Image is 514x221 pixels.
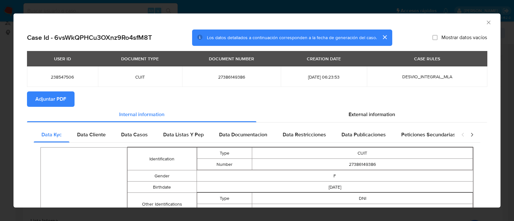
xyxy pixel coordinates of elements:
[402,73,452,80] span: DESVIO_INTEGRAL_MLA
[41,131,62,138] span: Data Kyc
[27,91,75,107] button: Adjuntar PDF
[27,107,487,122] div: Detailed info
[441,34,487,41] span: Mostrar datos vacíos
[207,34,377,41] span: Los datos detallados a continuación corresponden a la fecha de generación del caso.
[288,74,359,80] span: [DATE] 06:23:53
[35,92,66,106] span: Adjuntar PDF
[197,148,252,159] td: Type
[128,182,197,193] td: Birthdate
[77,131,106,138] span: Data Cliente
[197,204,252,215] td: Number
[485,19,491,25] button: Cerrar ventana
[190,74,273,80] span: 27386149386
[252,159,473,170] td: 27386149386
[163,131,204,138] span: Data Listas Y Pep
[252,148,473,159] td: CUIT
[410,53,444,64] div: CASE RULES
[303,53,345,64] div: CREATION DATE
[117,53,163,64] div: DOCUMENT TYPE
[197,193,252,204] td: Type
[121,131,148,138] span: Data Casos
[252,193,473,204] td: DNI
[205,53,258,64] div: DOCUMENT NUMBER
[401,131,456,138] span: Peticiones Secundarias
[50,53,75,64] div: USER ID
[219,131,267,138] span: Data Documentacion
[128,148,197,170] td: Identification
[341,131,386,138] span: Data Publicaciones
[283,131,326,138] span: Data Restricciones
[106,74,175,80] span: CUIT
[197,182,473,193] td: [DATE]
[35,74,90,80] span: 238547506
[13,13,501,208] div: closure-recommendation-modal
[119,111,164,118] span: Internal information
[349,111,395,118] span: External information
[128,193,197,216] td: Other Identifications
[27,33,152,42] h2: Case Id - 6vsWkQPHCu3OXnz9Ro4sfM8T
[197,170,473,182] td: F
[197,159,252,170] td: Number
[432,35,438,40] input: Mostrar datos vacíos
[34,127,455,142] div: Detailed internal info
[377,30,392,45] button: cerrar
[128,170,197,182] td: Gender
[252,204,473,215] td: 38614938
